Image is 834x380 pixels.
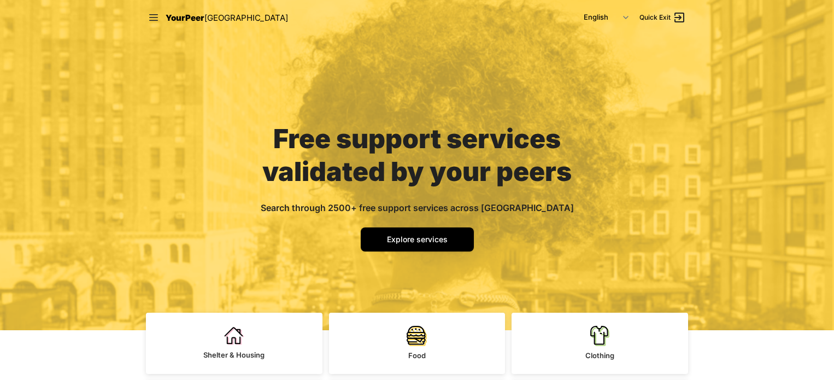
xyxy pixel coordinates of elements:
span: YourPeer [166,13,204,23]
span: Clothing [585,351,614,360]
span: Quick Exit [639,13,671,22]
a: Shelter & Housing [146,313,322,374]
a: Clothing [512,313,688,374]
span: Shelter & Housing [203,350,265,359]
span: Free support services validated by your peers [262,122,572,188]
a: YourPeer[GEOGRAPHIC_DATA] [166,11,288,25]
a: Food [329,313,506,374]
a: Explore services [361,227,474,252]
span: [GEOGRAPHIC_DATA] [204,13,288,23]
a: Quick Exit [639,11,686,24]
span: Food [408,351,426,360]
span: Search through 2500+ free support services across [GEOGRAPHIC_DATA] [261,202,574,213]
span: Explore services [387,235,448,244]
